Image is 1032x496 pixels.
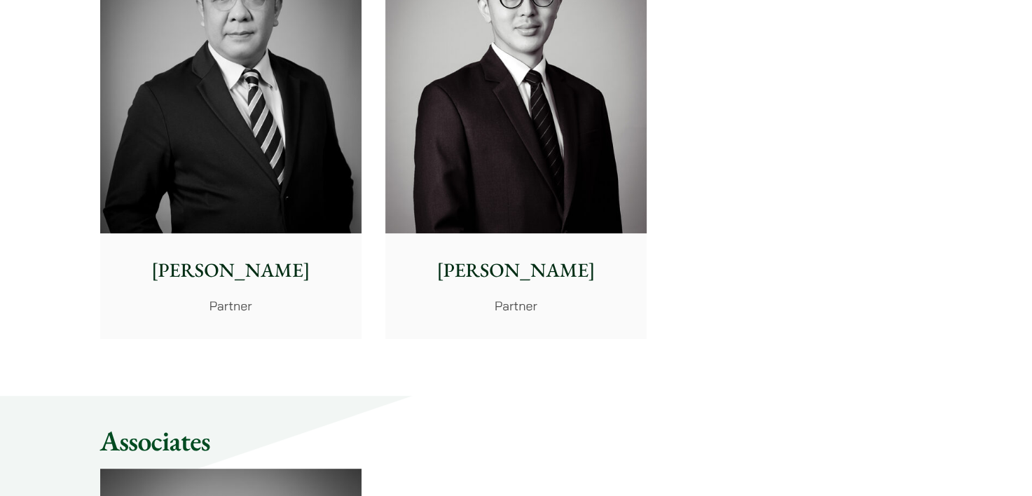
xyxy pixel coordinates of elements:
p: [PERSON_NAME] [397,256,635,285]
h2: Associates [100,424,933,457]
p: [PERSON_NAME] [111,256,350,285]
p: Partner [111,296,350,315]
p: Partner [397,296,635,315]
